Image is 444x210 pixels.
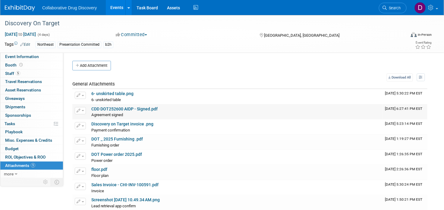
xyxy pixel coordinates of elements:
img: Daniel Castro [414,2,426,14]
span: General Attachments [72,81,115,87]
span: Upload Timestamp [385,197,423,202]
span: Upload Timestamp [385,137,423,141]
a: Edit [20,42,30,47]
a: DOT Power order 2025.pdf [91,152,142,157]
span: Shipments [5,104,25,109]
td: Upload Timestamp [383,180,427,195]
a: Budget [0,145,63,153]
span: Attachments [5,163,35,168]
a: Shipments [0,103,63,111]
a: Event Information [0,53,63,61]
span: Upload Timestamp [385,107,423,111]
a: Discovery on Target invoice .png [91,122,153,126]
span: Upload Timestamp [385,122,423,126]
span: [DATE] [DATE] [5,32,36,37]
span: Floor plan [91,173,109,178]
img: ExhibitDay [5,5,35,11]
span: Upload Timestamp [385,182,423,187]
a: Sales Invoice - CHI-INV-100591.pdf [91,182,159,187]
span: Misc. Expenses & Credits [5,138,52,143]
div: In-Person [418,32,432,37]
div: Discovery On Target [3,18,395,29]
span: more [4,171,14,176]
a: Asset Reservations [0,86,63,94]
a: Booth [0,61,63,69]
span: 5 [16,71,20,76]
span: Asset Reservations [5,88,41,92]
button: Committed [114,32,150,38]
td: Upload Timestamp [383,165,427,180]
td: Upload Timestamp [383,104,427,119]
span: Lead retrieval app confirm [91,204,136,208]
a: Sponsorships [0,111,63,119]
span: Playbook [5,129,23,134]
a: Playbook [0,128,63,136]
span: Booth not reserved yet [18,63,24,67]
span: Sponsorships [5,113,31,118]
div: Event Rating [415,41,432,44]
a: more [0,170,63,178]
td: Tags [5,41,30,48]
div: b2h [103,42,113,48]
td: Upload Timestamp [383,134,427,150]
span: Invoice [91,189,104,193]
td: Personalize Event Tab Strip [40,178,51,186]
a: 6- unskirted table.png [91,91,134,96]
a: Staff5 [0,69,63,78]
a: Misc. Expenses & Credits [0,136,63,144]
div: Northeast [36,42,55,48]
span: Booth [5,63,24,67]
span: [GEOGRAPHIC_DATA], [GEOGRAPHIC_DATA] [264,33,340,38]
td: Upload Timestamp [383,89,427,104]
span: Power order [91,158,112,163]
span: Search [387,6,401,10]
a: Tasks [0,120,63,128]
span: to [17,32,23,37]
span: Furnishing order [91,143,119,147]
span: Event Information [5,54,39,59]
a: Download All [387,73,413,82]
a: Attachments9 [0,162,63,170]
a: Giveaways [0,94,63,103]
img: Format-Inperson.png [411,32,417,37]
td: Upload Timestamp [383,150,427,165]
span: Staff [5,71,20,76]
span: Budget [5,146,19,151]
td: Upload Timestamp [383,119,427,134]
span: Upload Timestamp [385,152,423,156]
a: CDD DOT252600 AIDP - Signed.pdf [91,107,158,111]
span: 9 [31,163,35,168]
span: Collaborative Drug Discovery [42,5,97,10]
a: Screenshot [DATE] 10.49.34 AM.png [91,197,160,202]
span: Tasks [5,121,15,126]
a: DOT _ 2025 Furnishing .pdf [91,137,143,141]
span: ROI, Objectives & ROO [5,155,46,159]
a: floor.pdf [91,167,107,172]
span: Upload Timestamp [385,167,423,171]
div: Presentation Committed [58,42,101,48]
span: (4 days) [37,33,50,37]
span: 6- unskirted table [91,97,121,102]
span: Payment confirmation [91,128,130,132]
a: Travel Reservations [0,78,63,86]
div: Event Format [368,31,432,40]
span: Upload Timestamp [385,91,423,95]
span: Giveaways [5,96,25,101]
span: Travel Reservations [5,79,42,84]
a: Search [379,3,407,13]
span: Agreement signed [91,113,123,117]
td: Toggle Event Tabs [51,178,63,186]
button: Add Attachment [72,61,111,70]
a: ROI, Objectives & ROO [0,153,63,161]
